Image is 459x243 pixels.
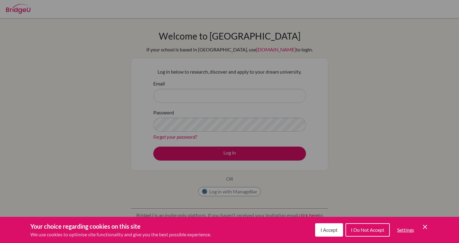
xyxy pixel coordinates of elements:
span: Settings [397,227,414,233]
p: We use cookies to optimise site functionality and give you the best possible experience. [30,231,211,238]
button: I Do Not Accept [345,223,390,237]
span: I Accept [321,227,338,233]
span: I Do Not Accept [351,227,384,233]
button: I Accept [315,223,343,237]
button: Save and close [421,223,429,231]
button: Settings [392,224,419,236]
h3: Your choice regarding cookies on this site [30,222,211,231]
